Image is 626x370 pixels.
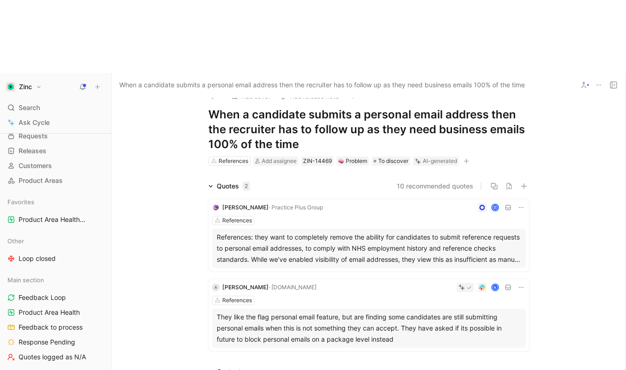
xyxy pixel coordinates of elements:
span: · Practice Plus Group [269,204,323,211]
img: Zinc [6,82,15,91]
div: Other [4,234,108,248]
img: avatar [492,205,498,211]
div: A [212,284,219,291]
div: References: they want to completely remove the ability for candidates to submit reference request... [217,232,521,265]
a: Requests [4,129,108,143]
button: ZincZinc [4,80,44,93]
h1: When a candidate submits a personal email address then the recruiter has to follow up as they nee... [208,107,529,152]
span: · [DOMAIN_NAME] [269,284,316,291]
h1: Zinc [19,83,32,91]
span: Favorites [7,197,34,207]
span: Product Areas [19,176,63,185]
span: [PERSON_NAME] [222,204,269,211]
a: Product Area HealthMain section [4,213,108,227]
a: Feedback to process [4,320,108,334]
span: Add assignee [262,157,297,164]
div: 2 [243,182,250,191]
span: Quotes logged as N/A [19,352,86,362]
span: Product Area Health [19,215,89,225]
a: Product Area Health [4,305,108,319]
span: Releases [19,146,46,156]
div: Main section [4,273,108,287]
a: Quotes logged as N/A [4,350,108,364]
span: Ask Cycle [19,117,50,128]
span: Customers [19,161,52,170]
img: logo [212,204,219,211]
span: To discover [378,156,408,166]
div: Quotes2 [205,181,254,192]
div: Search [4,101,108,115]
div: Favorites [4,195,108,209]
div: OtherLoop closed [4,234,108,266]
span: [PERSON_NAME] [222,284,269,291]
div: References [222,296,252,305]
span: Requests [19,131,48,141]
div: AI-generated [423,156,457,166]
span: Product Area Health [19,308,80,317]
a: Ask Cycle [4,116,108,130]
div: References [222,216,252,225]
div: N [492,285,498,291]
span: Other [7,236,24,246]
a: Customers [4,159,108,173]
span: Loop closed [19,254,56,263]
div: To discover [372,156,410,166]
a: Feedback Loop [4,291,108,305]
a: Releases [4,144,108,158]
span: Main section [7,275,44,285]
a: Product Areas [4,174,108,188]
div: ZIN-14469 [303,156,332,166]
img: 🧠 [338,158,344,164]
div: Quotes [217,181,250,192]
span: Feedback to process [19,323,83,332]
span: Response Pending [19,338,75,347]
button: 10 recommended quotes [397,181,473,192]
span: When a candidate submits a personal email address then the recruiter has to follow up as they nee... [119,79,525,91]
div: They like the flag personal email feature, but are finding some candidates are still submitting p... [217,312,521,345]
div: 🧠Problem [336,156,369,166]
a: Loop closed [4,252,108,266]
a: Response Pending [4,335,108,349]
div: References [219,156,248,166]
span: Search [19,102,40,113]
span: Feedback Loop [19,293,66,302]
div: Problem [338,156,367,166]
div: Main sectionFeedback LoopProduct Area HealthFeedback to processResponse PendingQuotes logged as N/A [4,273,108,364]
